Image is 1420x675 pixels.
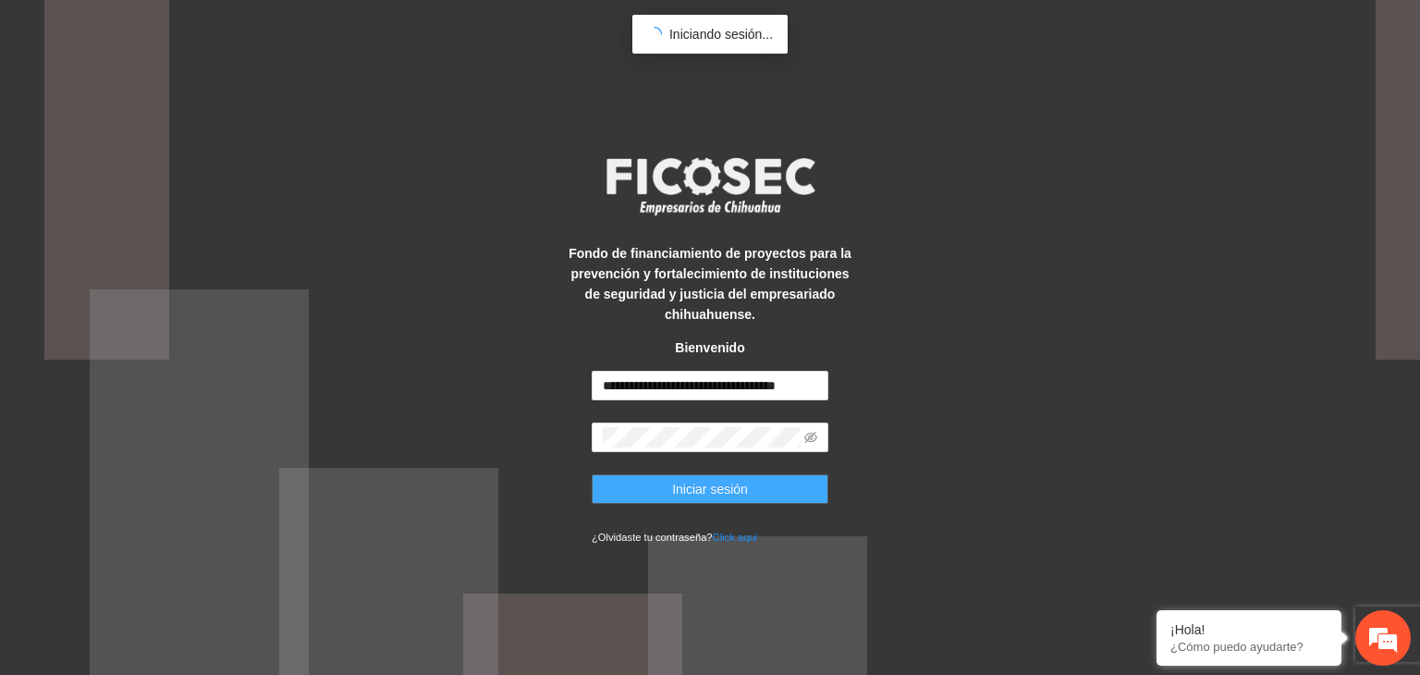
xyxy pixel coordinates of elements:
img: logo [594,152,826,220]
strong: Fondo de financiamiento de proyectos para la prevención y fortalecimiento de instituciones de seg... [569,246,851,322]
small: ¿Olvidaste tu contraseña? [592,532,757,543]
div: ¡Hola! [1170,622,1328,637]
strong: Bienvenido [675,340,744,355]
p: ¿Cómo puedo ayudarte? [1170,640,1328,654]
span: Iniciar sesión [672,479,748,499]
span: eye-invisible [804,431,817,444]
a: Click aqui [713,532,758,543]
span: loading [647,27,662,42]
button: Iniciar sesión [592,474,828,504]
span: Iniciando sesión... [669,27,773,42]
